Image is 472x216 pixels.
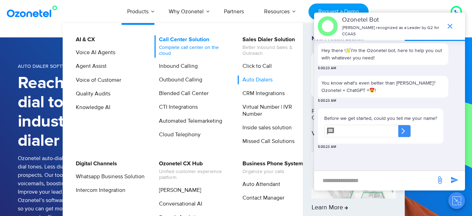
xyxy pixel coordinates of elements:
[448,192,465,209] button: Close chat
[71,103,111,112] a: Knowledge AI
[238,159,304,176] a: Business Phone SystemOrganize your calls
[312,204,348,212] span: Learn More
[71,76,122,85] a: Voice of Customer
[154,159,229,182] a: Ozonetel CX HubUnified customer experience platform
[154,117,223,125] a: Automated Telemarketing
[71,35,96,44] a: AI & CX
[238,35,312,58] a: Sales Dialer SolutionBetter Inbound Sales & Outreach
[71,172,146,181] a: Whatsapp Business Solution
[321,47,445,62] p: Hey there ! I'm the Ozonetel bot, here to help you out with whatever you need!
[342,15,442,25] p: Ozonetel Bot
[238,137,296,146] a: Missed Call Solutions
[154,89,210,98] a: Blended Call Center
[18,74,193,151] h1: Reach prospects, not dial tones with our industry-leading auto dialer software.
[154,186,202,195] a: [PERSON_NAME]
[154,35,229,58] a: Call Center SolutionComplete call center on the cloud
[238,180,281,189] a: Auto Attendant
[342,25,442,37] p: [PERSON_NAME] recognized as a Leader by G2 for CCAAS
[154,130,202,139] a: Cloud Telephony
[238,123,293,132] a: Inside sales solution
[154,75,203,84] a: Outbound Calling
[318,98,336,103] span: 5:00:23 AM
[71,89,111,98] a: Quality Audits
[242,169,303,175] span: Organize your calls
[71,186,126,195] a: Intercom Integration
[308,3,368,20] a: Request a Demo
[154,103,199,111] a: CTI Integrations
[312,130,341,138] span: Visit now
[312,52,396,97] img: New-Project-17.png
[443,19,457,33] span: end chat or minimize
[238,62,273,71] a: Click to Call
[448,173,462,187] span: send message
[238,194,285,202] a: Contact Manager
[433,173,447,187] span: send message
[318,66,336,71] span: 5:00:23 AM
[312,35,396,150] a: New Product LaunchPower Instant Conversations with Customers using CXi SwitchVisit now
[324,115,437,122] p: Before we get started, could you tell me your name?
[242,45,311,57] span: Better Inbound Sales & Outreach
[318,144,336,150] span: 5:00:23 AM
[238,89,286,98] a: CRM Integrations
[18,63,75,69] span: Auto Dialer Software
[154,200,203,208] a: Conversational AI
[370,88,375,93] img: 😍
[238,75,274,84] a: Auto Dialers
[71,48,116,57] a: Voice AI Agents
[159,169,228,181] span: Unified customer experience platform
[321,79,445,94] p: You know what's even better than [PERSON_NAME]? Ozonetel + ChatGPT = !
[159,45,228,57] span: Complete call center on the cloud
[346,48,351,53] img: 👋
[154,62,199,71] a: Inbound Calling
[312,152,396,199] img: AI
[318,174,432,187] div: new-msg-input
[71,62,108,71] a: Agent Assist
[318,16,338,36] img: header
[238,103,312,118] a: Virtual Number | IVR Number
[71,159,118,168] a: Digital Channels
